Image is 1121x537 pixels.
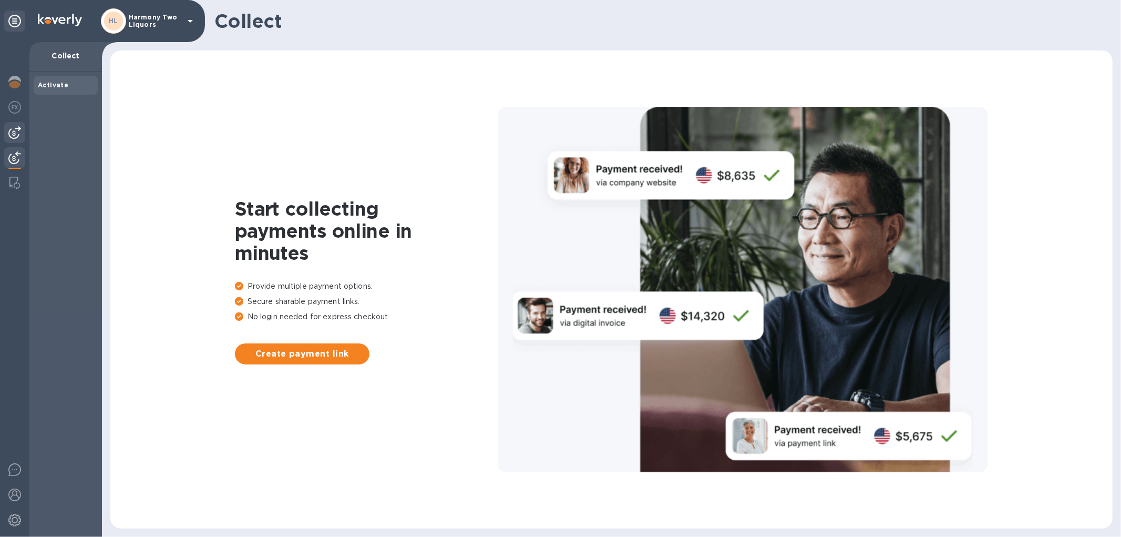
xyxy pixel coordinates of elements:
img: Logo [38,14,82,26]
b: Activate [38,81,68,89]
p: Collect [38,50,94,61]
h1: Collect [214,10,1104,32]
p: No login needed for express checkout. [235,311,498,322]
p: Harmony Two Liquors [129,14,181,28]
p: Secure sharable payment links. [235,296,498,307]
button: Create payment link [235,343,369,364]
p: Provide multiple payment options. [235,281,498,292]
b: HL [109,17,118,25]
h1: Start collecting payments online in minutes [235,198,498,264]
div: Unpin categories [4,11,25,32]
span: Create payment link [243,348,361,360]
img: Foreign exchange [8,101,21,114]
